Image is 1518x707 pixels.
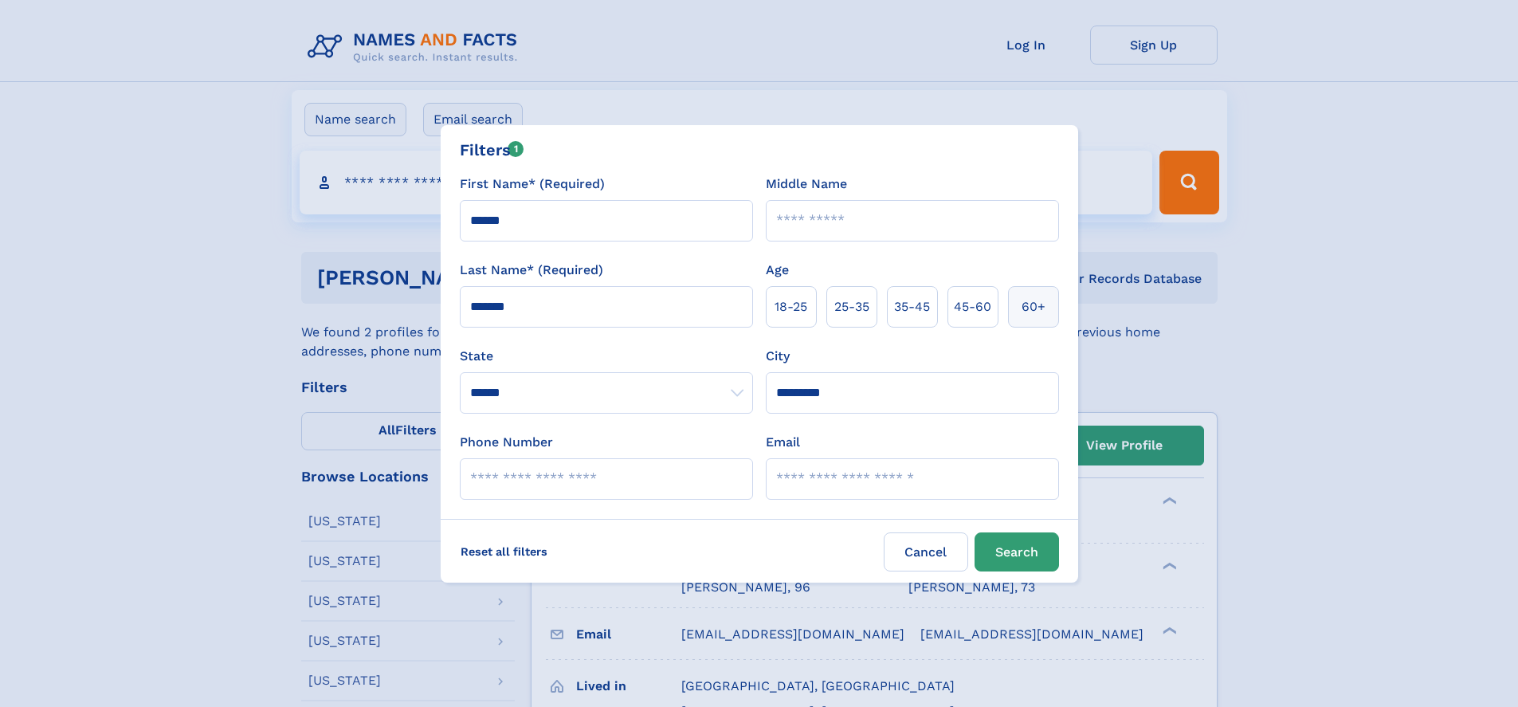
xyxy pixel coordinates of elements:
button: Search [975,532,1059,571]
label: Age [766,261,789,280]
span: 35‑45 [894,297,930,316]
label: Reset all filters [450,532,558,571]
span: 25‑35 [834,297,869,316]
label: First Name* (Required) [460,175,605,194]
label: Cancel [884,532,968,571]
span: 18‑25 [775,297,807,316]
div: Filters [460,138,524,162]
label: City [766,347,790,366]
label: State [460,347,753,366]
label: Email [766,433,800,452]
span: 60+ [1022,297,1045,316]
label: Last Name* (Required) [460,261,603,280]
label: Middle Name [766,175,847,194]
span: 45‑60 [954,297,991,316]
label: Phone Number [460,433,553,452]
